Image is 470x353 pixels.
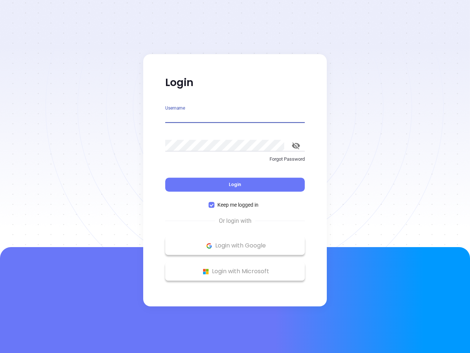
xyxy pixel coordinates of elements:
[169,240,301,251] p: Login with Google
[165,262,305,281] button: Microsoft Logo Login with Microsoft
[165,156,305,163] p: Forgot Password
[165,236,305,255] button: Google Logo Login with Google
[214,201,261,209] span: Keep me logged in
[201,267,210,276] img: Microsoft Logo
[205,241,214,250] img: Google Logo
[165,106,185,110] label: Username
[165,178,305,192] button: Login
[287,137,305,154] button: toggle password visibility
[169,266,301,277] p: Login with Microsoft
[229,181,241,188] span: Login
[215,217,255,225] span: Or login with
[165,156,305,169] a: Forgot Password
[165,76,305,89] p: Login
